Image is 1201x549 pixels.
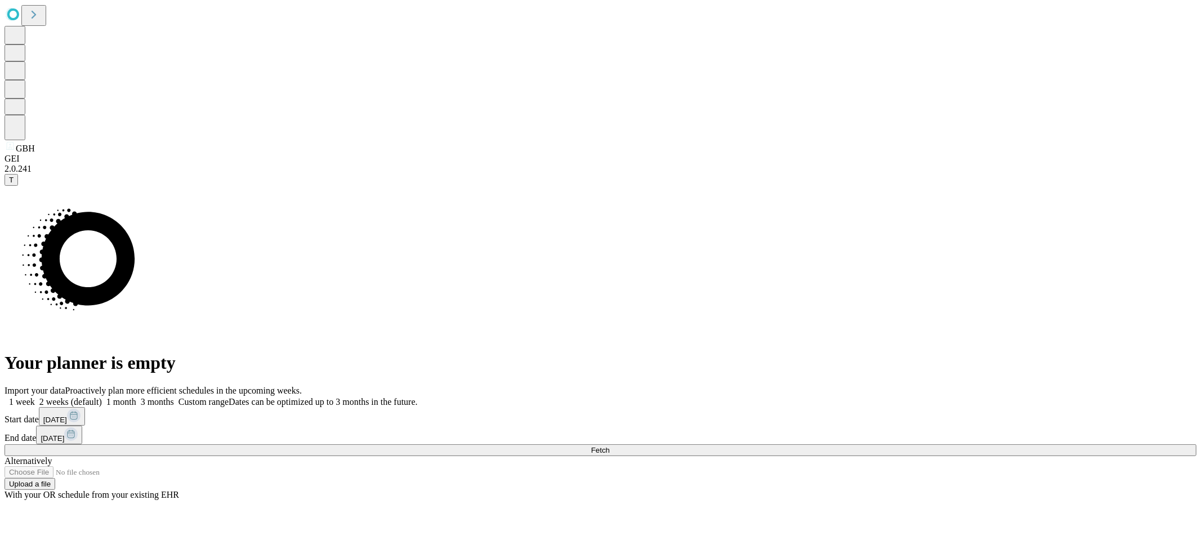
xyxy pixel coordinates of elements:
[229,397,417,407] span: Dates can be optimized up to 3 months in the future.
[36,426,82,444] button: [DATE]
[5,426,1196,444] div: End date
[9,397,35,407] span: 1 week
[5,386,65,395] span: Import your data
[65,386,302,395] span: Proactively plan more efficient schedules in the upcoming weeks.
[5,478,55,490] button: Upload a file
[39,407,85,426] button: [DATE]
[5,154,1196,164] div: GEI
[5,444,1196,456] button: Fetch
[16,144,35,153] span: GBH
[178,397,229,407] span: Custom range
[5,352,1196,373] h1: Your planner is empty
[9,176,14,184] span: T
[5,490,179,499] span: With your OR schedule from your existing EHR
[5,456,52,466] span: Alternatively
[5,407,1196,426] div: Start date
[141,397,174,407] span: 3 months
[39,397,102,407] span: 2 weeks (default)
[591,446,610,454] span: Fetch
[5,174,18,186] button: T
[41,434,64,443] span: [DATE]
[43,416,67,424] span: [DATE]
[106,397,136,407] span: 1 month
[5,164,1196,174] div: 2.0.241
